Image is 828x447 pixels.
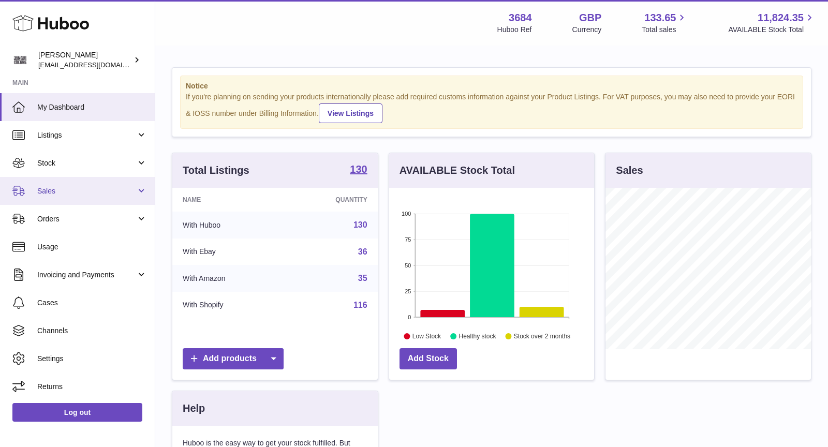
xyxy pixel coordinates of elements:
[37,270,136,280] span: Invoicing and Payments
[186,92,797,123] div: If you're planning on sending your products internationally please add required customs informati...
[644,11,676,25] span: 133.65
[172,212,285,239] td: With Huboo
[12,403,142,422] a: Log out
[285,188,378,212] th: Quantity
[37,214,136,224] span: Orders
[402,211,411,217] text: 100
[37,158,136,168] span: Stock
[497,25,532,35] div: Huboo Ref
[642,11,688,35] a: 133.65 Total sales
[616,163,643,177] h3: Sales
[319,103,382,123] a: View Listings
[405,288,411,294] text: 25
[38,61,152,69] span: [EMAIL_ADDRESS][DOMAIN_NAME]
[172,265,285,292] td: With Amazon
[642,25,688,35] span: Total sales
[12,52,28,68] img: theinternationalventure@gmail.com
[172,239,285,265] td: With Ebay
[358,247,367,256] a: 36
[350,164,367,176] a: 130
[758,11,804,25] span: 11,824.35
[405,236,411,243] text: 75
[358,274,367,282] a: 35
[172,292,285,319] td: With Shopify
[728,25,816,35] span: AVAILABLE Stock Total
[37,326,147,336] span: Channels
[514,333,570,340] text: Stock over 2 months
[183,401,205,415] h3: Help
[37,382,147,392] span: Returns
[459,333,496,340] text: Healthy stock
[183,348,284,369] a: Add products
[37,298,147,308] span: Cases
[579,11,601,25] strong: GBP
[37,186,136,196] span: Sales
[353,301,367,309] a: 116
[728,11,816,35] a: 11,824.35 AVAILABLE Stock Total
[408,314,411,320] text: 0
[37,102,147,112] span: My Dashboard
[353,220,367,229] a: 130
[186,81,797,91] strong: Notice
[37,354,147,364] span: Settings
[509,11,532,25] strong: 3684
[37,242,147,252] span: Usage
[405,262,411,269] text: 50
[38,50,131,70] div: [PERSON_NAME]
[37,130,136,140] span: Listings
[572,25,602,35] div: Currency
[172,188,285,212] th: Name
[400,348,457,369] a: Add Stock
[400,163,515,177] h3: AVAILABLE Stock Total
[183,163,249,177] h3: Total Listings
[350,164,367,174] strong: 130
[412,333,441,340] text: Low Stock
